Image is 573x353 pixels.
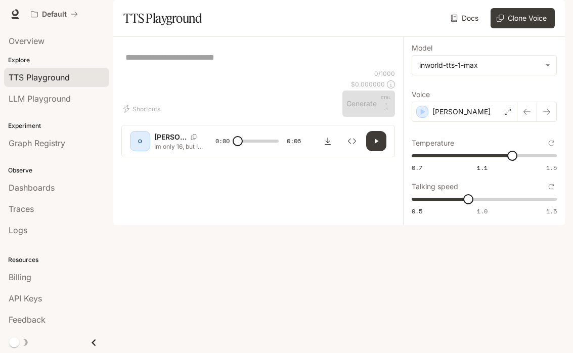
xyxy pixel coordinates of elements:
span: 0:00 [215,136,230,146]
p: Temperature [412,140,454,147]
div: O [132,133,148,149]
button: All workspaces [26,4,82,24]
span: 0:06 [287,136,301,146]
span: 1.5 [546,207,557,215]
button: Copy Voice ID [187,134,201,140]
div: inworld-tts-1-max [419,60,540,70]
span: 1.0 [477,207,488,215]
button: Reset to default [546,181,557,192]
h1: TTS Playground [123,8,202,28]
button: Inspect [342,131,362,151]
span: 0.5 [412,207,422,215]
span: 1.5 [546,163,557,172]
button: Download audio [318,131,338,151]
p: $ 0.000000 [351,80,385,89]
button: Reset to default [546,138,557,149]
p: Default [42,10,67,19]
button: Clone Voice [491,8,555,28]
iframe: Intercom live chat [539,319,563,343]
span: 0.7 [412,163,422,172]
p: Model [412,45,432,52]
p: Voice [412,91,430,98]
p: Im only 16, but I snuck into my moms lingerie drawers and borrowd her smooth silk lace panties [154,142,203,151]
p: [PERSON_NAME] [432,107,491,117]
p: Talking speed [412,183,458,190]
p: [PERSON_NAME] [154,132,187,142]
button: Shortcuts [121,101,164,117]
span: 1.1 [477,163,488,172]
div: inworld-tts-1-max [412,56,556,75]
a: Docs [449,8,482,28]
p: 0 / 1000 [374,69,395,78]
